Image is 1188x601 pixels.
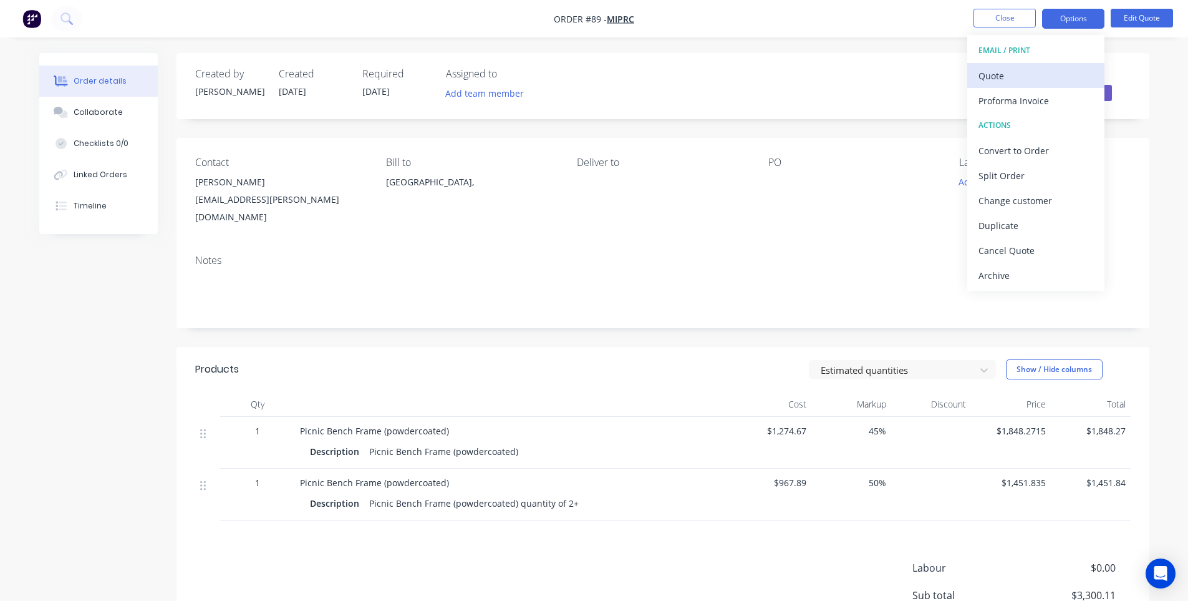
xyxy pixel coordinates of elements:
[607,13,634,25] a: MIPRC
[300,425,449,437] span: Picnic Bench Frame (powdercoated)
[978,167,1093,185] div: Split Order
[386,173,557,191] div: [GEOGRAPHIC_DATA],
[816,424,886,437] span: 45%
[912,560,1023,575] span: Labour
[978,92,1093,110] div: Proforma Invoice
[978,142,1093,160] div: Convert to Order
[39,159,158,190] button: Linked Orders
[736,476,806,489] span: $967.89
[1023,560,1115,575] span: $0.00
[22,9,41,28] img: Factory
[1056,424,1126,437] span: $1,848.27
[195,255,1131,266] div: Notes
[976,424,1046,437] span: $1,848.2715
[279,86,306,97] span: [DATE]
[279,68,347,80] div: Created
[74,169,127,180] div: Linked Orders
[255,424,260,437] span: 1
[386,157,557,169] div: Bill to
[973,9,1036,27] button: Close
[438,85,530,102] button: Add team member
[74,138,128,149] div: Checklists 0/0
[74,200,107,212] div: Timeline
[554,13,607,25] span: Order #89 -
[732,392,811,417] div: Cost
[811,392,891,417] div: Markup
[978,242,1093,260] div: Cancel Quote
[39,128,158,159] button: Checklists 0/0
[74,107,123,118] div: Collaborate
[195,85,264,98] div: [PERSON_NAME]
[978,217,1093,235] div: Duplicate
[310,494,364,512] div: Description
[577,157,748,169] div: Deliver to
[978,266,1093,285] div: Archive
[39,97,158,128] button: Collaborate
[446,85,531,102] button: Add team member
[978,42,1093,59] div: EMAIL / PRINT
[362,68,431,80] div: Required
[39,190,158,222] button: Timeline
[768,157,939,169] div: PO
[976,476,1046,489] span: $1,451.835
[39,66,158,97] button: Order details
[736,424,806,437] span: $1,274.67
[1146,559,1176,589] div: Open Intercom Messenger
[978,192,1093,210] div: Change customer
[195,191,366,226] div: [EMAIL_ADDRESS][PERSON_NAME][DOMAIN_NAME]
[364,442,523,461] div: Picnic Bench Frame (powdercoated)
[195,173,366,191] div: [PERSON_NAME]
[362,86,390,97] span: [DATE]
[816,476,886,489] span: 50%
[446,68,571,80] div: Assigned to
[310,442,364,461] div: Description
[195,173,366,226] div: [PERSON_NAME][EMAIL_ADDRESS][PERSON_NAME][DOMAIN_NAME]
[959,157,1130,169] div: Labels
[220,392,295,417] div: Qty
[74,76,127,87] div: Order details
[195,362,239,377] div: Products
[195,68,264,80] div: Created by
[978,67,1093,85] div: Quote
[1056,476,1126,489] span: $1,451.84
[195,157,366,169] div: Contact
[971,392,1051,417] div: Price
[255,476,260,489] span: 1
[891,392,971,417] div: Discount
[386,173,557,213] div: [GEOGRAPHIC_DATA],
[952,173,1010,190] button: Add labels
[1006,359,1103,379] button: Show / Hide columns
[1111,9,1173,27] button: Edit Quote
[300,477,449,489] span: Picnic Bench Frame (powdercoated)
[978,117,1093,134] div: ACTIONS
[1051,392,1131,417] div: Total
[364,494,584,512] div: Picnic Bench Frame (powdercoated) quantity of 2+
[1042,9,1104,29] button: Options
